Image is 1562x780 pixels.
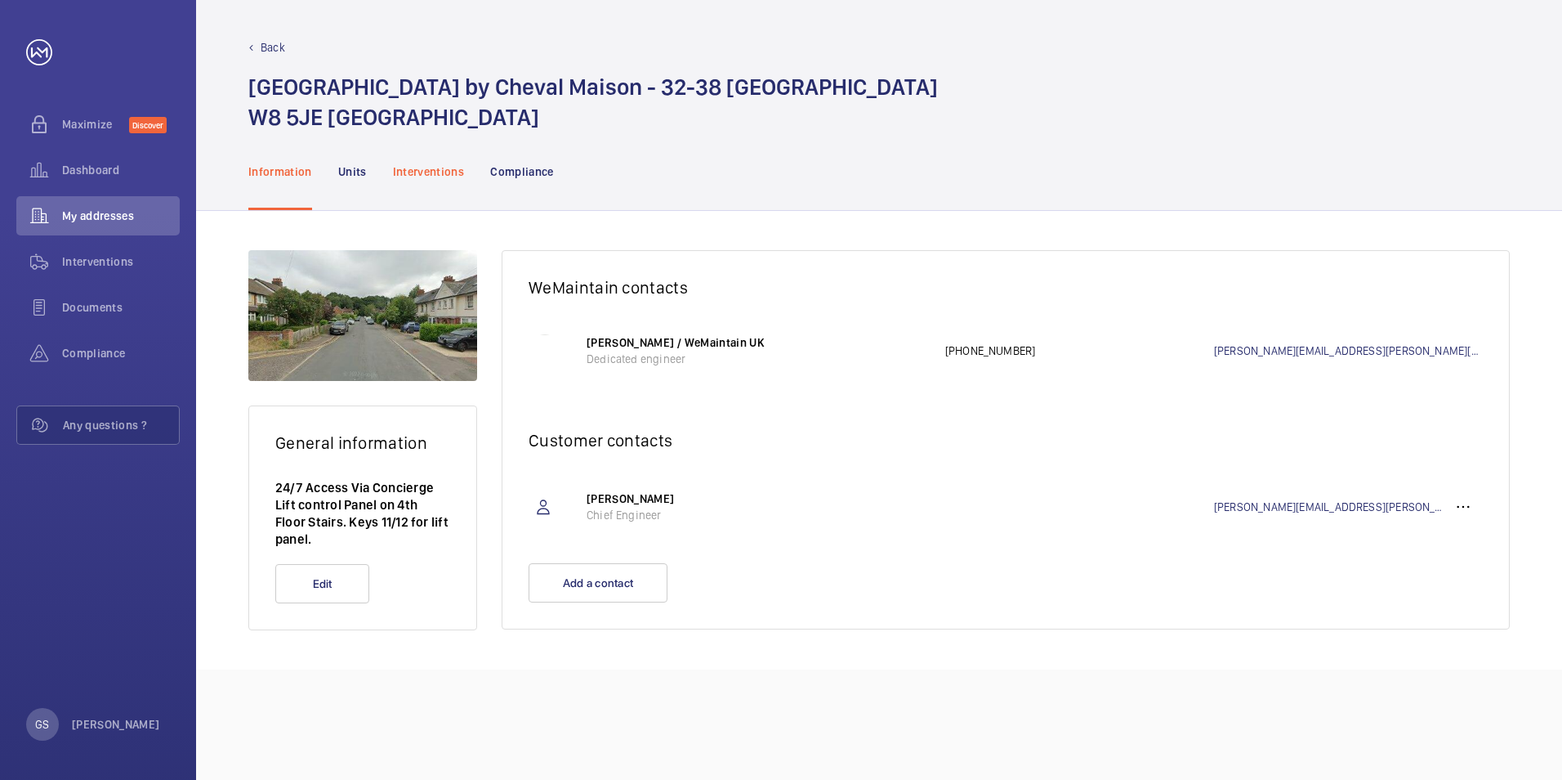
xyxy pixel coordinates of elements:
h2: Customer contacts [529,430,1483,451]
span: Any questions ? [63,417,179,433]
h1: [GEOGRAPHIC_DATA] by Cheval Maison - 32-38 [GEOGRAPHIC_DATA] W8 5JE [GEOGRAPHIC_DATA] [248,72,938,132]
button: Edit [275,564,369,603]
p: [PERSON_NAME] [72,716,160,733]
h2: General information [275,433,450,453]
p: 24/7 Access Via Concierge Lift control Panel on 4th Floor Stairs. Keys 11/12 for lift panel. [275,479,450,548]
span: Compliance [62,345,180,361]
p: GS [35,716,49,733]
p: Back [261,39,285,56]
p: [PERSON_NAME] [587,491,929,507]
h2: WeMaintain contacts [529,277,1483,298]
span: Documents [62,299,180,316]
span: Maximize [62,116,129,132]
span: Discover [129,117,167,133]
p: [PERSON_NAME] / WeMaintain UK [587,334,929,351]
a: [PERSON_NAME][EMAIL_ADDRESS][PERSON_NAME][DOMAIN_NAME] [1214,499,1444,515]
span: Dashboard [62,162,180,178]
span: My addresses [62,208,180,224]
p: Units [338,164,367,180]
p: Interventions [393,164,465,180]
p: Dedicated engineer [587,351,929,367]
p: Chief Engineer [587,507,929,523]
button: Add a contact [529,563,667,603]
p: Compliance [490,164,554,180]
p: Information [248,164,312,180]
p: [PHONE_NUMBER] [945,343,1214,359]
a: [PERSON_NAME][EMAIL_ADDRESS][PERSON_NAME][DOMAIN_NAME] [1214,343,1483,359]
span: Interventions [62,253,180,270]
